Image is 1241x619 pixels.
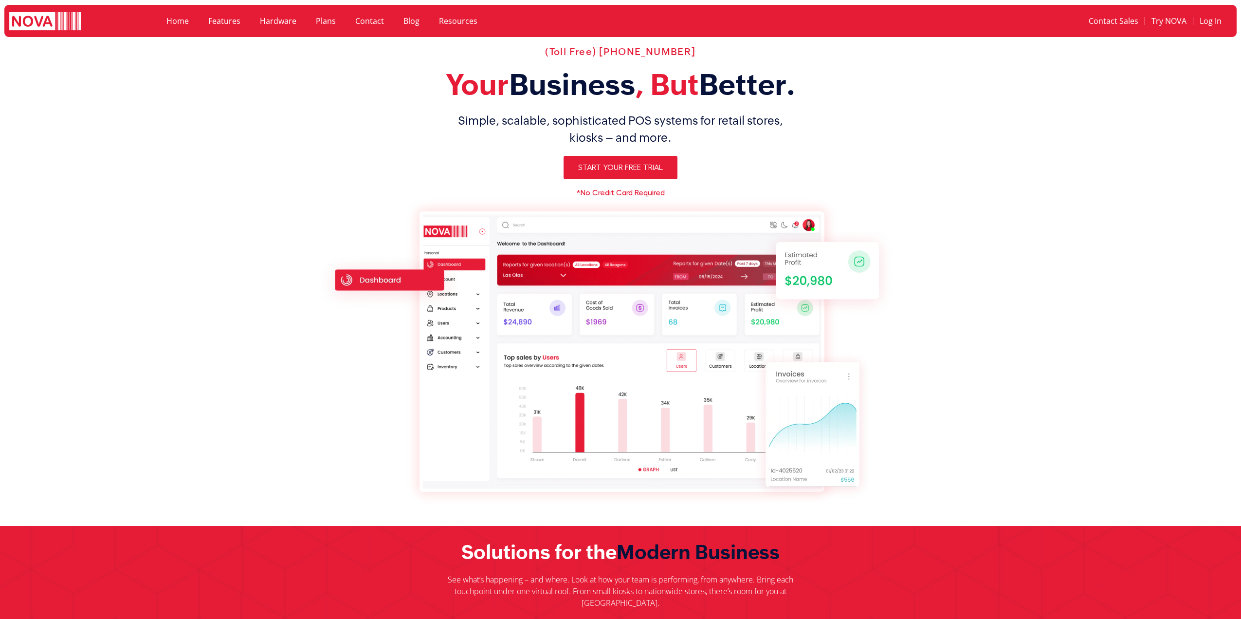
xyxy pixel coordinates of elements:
a: Log In [1193,10,1228,32]
a: Plans [306,10,346,32]
a: Home [157,10,199,32]
span: Better. [699,68,796,101]
span: Start Your Free Trial [578,164,663,171]
nav: Menu [868,10,1227,32]
img: logo white [9,12,81,32]
h2: (Toll Free) [PHONE_NUMBER] [318,46,923,57]
h6: *No Credit Card Required [318,189,923,197]
a: Features [199,10,250,32]
a: Blog [394,10,429,32]
a: Contact Sales [1082,10,1145,32]
h2: Your , But [318,67,923,102]
a: Start Your Free Trial [564,156,677,179]
p: See what’s happening – and where. Look at how your team is performing, from anywhere. Bring each ... [438,574,803,609]
a: Resources [429,10,487,32]
span: Business [509,68,635,101]
a: Try NOVA [1145,10,1193,32]
h2: Solutions for the [318,541,923,564]
nav: Menu [157,10,857,32]
h1: Simple, scalable, sophisticated POS systems for retail stores, kiosks – and more. [318,112,923,146]
a: Hardware [250,10,306,32]
span: Modern Business [617,541,780,563]
a: Contact [346,10,394,32]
